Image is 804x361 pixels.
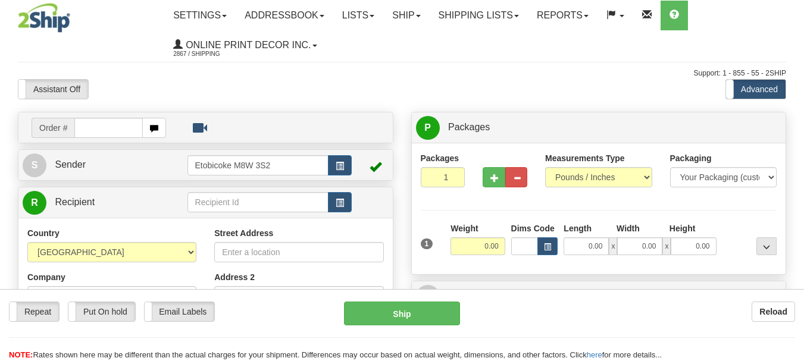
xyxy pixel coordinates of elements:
a: P Packages [416,115,782,140]
a: Reports [528,1,597,30]
label: Dims Code [511,222,555,234]
a: R Recipient [23,190,169,215]
div: Support: 1 - 855 - 55 - 2SHIP [18,68,786,79]
label: Address 2 [214,271,255,283]
span: Sender [55,159,86,169]
label: Country [27,227,60,239]
span: Order # [32,118,74,138]
label: Email Labels [145,302,214,321]
a: Lists [333,1,383,30]
a: Online Print Decor Inc. 2867 / Shipping [164,30,326,60]
span: x [609,237,617,255]
label: Height [670,222,696,234]
span: S [23,153,46,177]
a: S Sender [23,153,187,177]
a: IAdditional Info [416,284,782,309]
label: Length [564,222,592,234]
label: Packaging [670,152,712,164]
label: Assistant Off [18,80,88,99]
button: Ship [344,302,460,325]
span: P [416,116,440,140]
span: R [23,191,46,215]
label: Advanced [726,80,786,99]
input: Recipient Id [187,192,329,212]
label: Width [617,222,640,234]
div: ... [756,237,777,255]
label: Put On hold [68,302,135,321]
span: x [662,237,671,255]
span: NOTE: [9,350,33,359]
span: Packages [448,122,490,132]
b: Reload [759,307,787,316]
input: Enter a location [214,242,383,262]
span: Recipient [55,197,95,207]
iframe: chat widget [777,120,803,241]
label: Repeat [10,302,59,321]
a: Addressbook [236,1,333,30]
span: 1 [421,238,433,249]
a: Shipping lists [430,1,528,30]
a: Ship [383,1,429,30]
label: Company [27,271,65,283]
label: Weight [451,222,478,234]
img: logo2867.jpg [18,3,70,33]
span: Online Print Decor Inc. [183,40,311,50]
a: here [587,350,602,359]
span: I [416,285,440,309]
span: 2867 / Shipping [173,48,262,60]
label: Measurements Type [545,152,625,164]
label: Street Address [214,227,273,239]
a: Settings [164,1,236,30]
button: Reload [752,302,795,322]
label: Packages [421,152,459,164]
input: Sender Id [187,155,329,175]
